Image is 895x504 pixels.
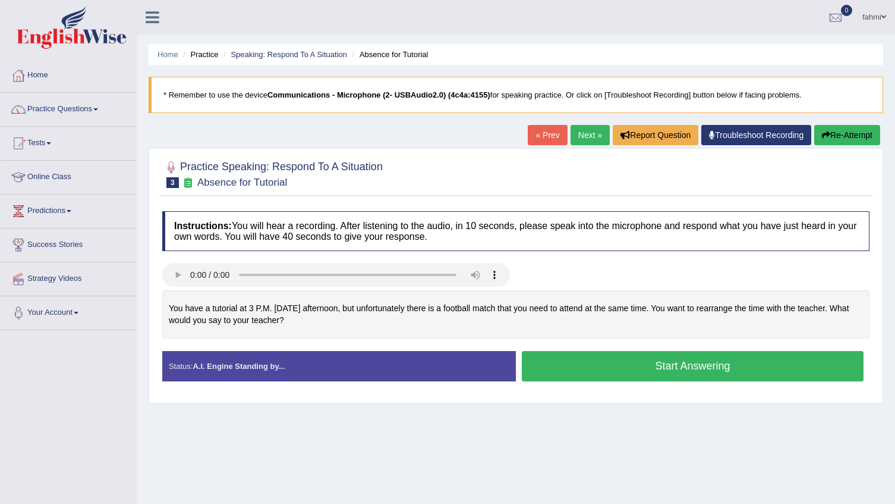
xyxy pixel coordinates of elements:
b: Instructions: [174,221,232,231]
a: Predictions [1,195,136,224]
a: « Prev [528,125,567,145]
a: Your Account [1,296,136,326]
a: Home [1,59,136,89]
li: Practice [180,49,218,60]
a: Home [157,50,178,59]
a: Strategy Videos [1,262,136,292]
h4: You will hear a recording. After listening to the audio, in 10 seconds, please speak into the mic... [162,211,869,251]
a: Success Stories [1,228,136,258]
small: Absence for Tutorial [197,177,287,188]
strong: A.I. Engine Standing by... [193,362,285,371]
div: Status: [162,351,516,381]
a: Online Class [1,161,136,190]
b: Communications - Microphone (2- USBAudio2.0) (4c4a:4155) [267,90,490,99]
div: You have a tutorial at 3 P.M. [DATE] afternoon, but unfortunately there is a football match that ... [162,290,869,339]
a: Speaking: Respond To A Situation [231,50,347,59]
a: Tests [1,127,136,156]
button: Report Question [613,125,698,145]
h2: Practice Speaking: Respond To A Situation [162,158,383,188]
a: Next » [571,125,610,145]
button: Re-Attempt [814,125,880,145]
a: Troubleshoot Recording [701,125,811,145]
a: Practice Questions [1,93,136,123]
span: 0 [841,5,853,16]
blockquote: * Remember to use the device for speaking practice. Or click on [Troubleshoot Recording] button b... [149,77,883,113]
li: Absence for Tutorial [349,49,428,60]
span: 3 [166,177,179,188]
small: Exam occurring question [182,177,194,189]
button: Start Answering [522,351,864,381]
